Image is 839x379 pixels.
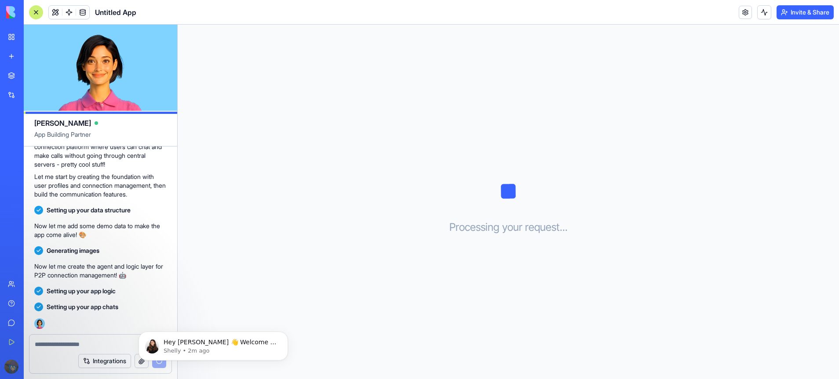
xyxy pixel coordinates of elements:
[34,130,167,146] span: App Building Partner
[47,206,131,215] span: Setting up your data structure
[449,220,568,234] h3: Processing your request
[562,220,565,234] span: .
[34,222,167,239] p: Now let me add some demo data to make the app come alive! 🎨
[47,246,99,255] span: Generating images
[4,360,18,374] img: ACg8ocL4DmWxcD3Gpv6O-IfUsuoteJKRDHQwdfHmmkPjDU_I9lutHki4=s96-c
[565,220,568,234] span: .
[125,313,301,375] iframe: Intercom notifications message
[47,287,116,295] span: Setting up your app logic
[34,172,167,199] p: Let me start by creating the foundation with user profiles and connection management, then build ...
[95,7,136,18] span: Untitled App
[560,220,562,234] span: .
[777,5,834,19] button: Invite & Share
[34,262,167,280] p: Now let me create the agent and logic layer for P2P connection management! 🤖
[34,118,91,128] span: [PERSON_NAME]
[47,302,118,311] span: Setting up your app chats
[34,318,45,329] img: Ella_00000_wcx2te.png
[6,6,61,18] img: logo
[78,354,131,368] button: Integrations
